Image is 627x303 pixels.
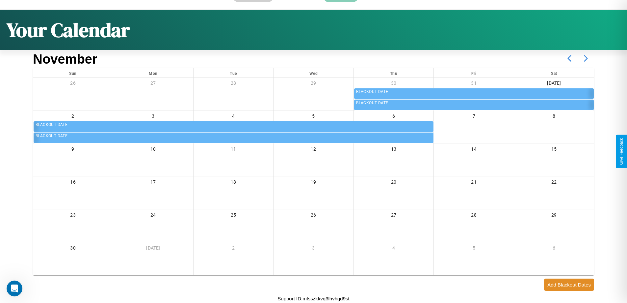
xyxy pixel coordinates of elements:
[33,176,113,190] div: 16
[33,242,113,256] div: 30
[274,143,353,157] div: 12
[7,281,22,296] iframe: Intercom live chat
[7,16,130,44] h1: Your Calendar
[356,100,592,106] div: BLACKOUT DATE
[354,242,434,256] div: 4
[36,133,432,139] div: BLACKOUT DATE
[354,110,434,124] div: 6
[194,77,274,91] div: 28
[194,242,274,256] div: 2
[33,52,97,67] h2: November
[354,209,434,223] div: 27
[274,68,353,77] div: Wed
[544,279,594,291] button: Add Blackout Dates
[194,110,274,124] div: 4
[354,77,434,91] div: 30
[113,242,193,256] div: [DATE]
[274,110,353,124] div: 5
[33,68,113,77] div: Sun
[514,209,594,223] div: 29
[194,209,274,223] div: 25
[354,68,434,77] div: Thu
[274,242,353,256] div: 3
[354,176,434,190] div: 20
[274,209,353,223] div: 26
[434,68,514,77] div: Fri
[514,77,594,91] div: [DATE]
[36,122,432,128] div: BLACKOUT DATE
[113,143,193,157] div: 10
[434,77,514,91] div: 31
[514,176,594,190] div: 22
[274,77,353,91] div: 29
[33,143,113,157] div: 9
[277,294,349,303] p: Support ID: mfsszkkvq3lhvhgd9st
[434,242,514,256] div: 5
[514,242,594,256] div: 6
[434,110,514,124] div: 7
[113,110,193,124] div: 3
[619,138,624,165] div: Give Feedback
[33,209,113,223] div: 23
[113,77,193,91] div: 27
[434,143,514,157] div: 14
[514,143,594,157] div: 15
[33,77,113,91] div: 26
[113,176,193,190] div: 17
[113,209,193,223] div: 24
[194,143,274,157] div: 11
[514,68,594,77] div: Sat
[194,176,274,190] div: 18
[356,89,592,95] div: BLACKOUT DATE
[434,176,514,190] div: 21
[434,209,514,223] div: 28
[514,110,594,124] div: 8
[354,143,434,157] div: 13
[33,110,113,124] div: 2
[113,68,193,77] div: Mon
[274,176,353,190] div: 19
[194,68,274,77] div: Tue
